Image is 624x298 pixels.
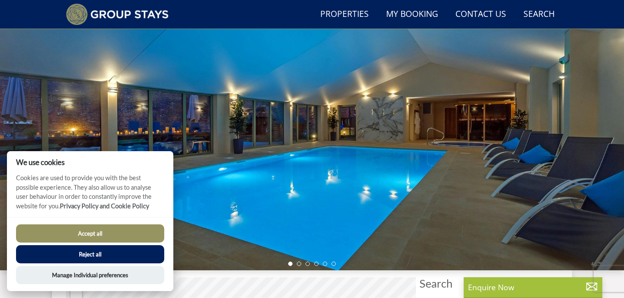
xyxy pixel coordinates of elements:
[383,5,442,24] a: My Booking
[16,266,164,284] button: Manage Individual preferences
[468,282,598,293] p: Enquire Now
[7,158,173,166] h2: We use cookies
[16,245,164,263] button: Reject all
[419,277,558,289] span: Search
[7,173,173,217] p: Cookies are used to provide you with the best possible experience. They also allow us to analyse ...
[66,3,169,25] img: Group Stays
[452,5,510,24] a: Contact Us
[317,5,372,24] a: Properties
[520,5,558,24] a: Search
[60,202,149,210] a: Privacy Policy and Cookie Policy
[16,224,164,243] button: Accept all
